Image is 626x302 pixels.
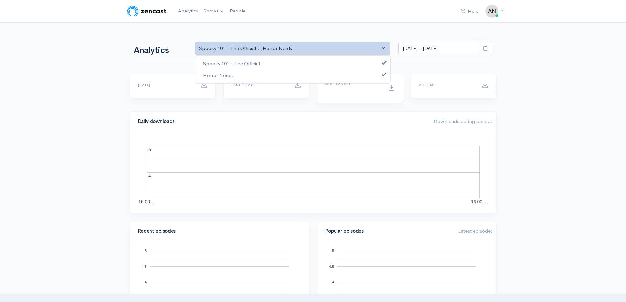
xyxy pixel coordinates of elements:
button: Spooky 101 - The Official..., Horror Nerds [195,42,391,55]
svg: A chart. [138,139,488,205]
text: 5 [144,249,146,253]
text: 4.5 [329,264,334,268]
h6: Last 7 days [232,83,287,87]
h6: Last 30 days [325,82,380,85]
text: 4 [332,280,334,284]
a: Help [458,4,481,18]
img: ... [485,5,498,18]
text: 5 [332,249,334,253]
span: Latest episode: [458,228,492,234]
h4: Recent episodes [138,228,297,234]
img: ZenCast Logo [126,5,168,18]
a: Analytics [175,4,201,18]
text: 4.5 [141,264,146,268]
input: analytics date range selector [398,42,479,55]
h4: Daily downloads [138,119,426,124]
text: 16:00:… [471,199,488,204]
text: 4 [148,173,151,178]
h6: All time [419,83,474,87]
h4: Popular episodes [325,228,451,234]
span: Downloads during period: [434,118,492,124]
text: 4 [144,280,146,284]
div: Spooky 101 - The Official... , Horror Nerds [199,45,381,52]
text: 16:00:… [138,199,156,204]
span: Horror Nerds [203,71,233,79]
span: Spooky 101 - The Official... [203,60,265,68]
text: 5 [148,147,151,152]
a: Shows [201,4,227,18]
h6: [DATE] [138,83,193,87]
h1: Analytics [134,46,187,55]
a: People [227,4,248,18]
